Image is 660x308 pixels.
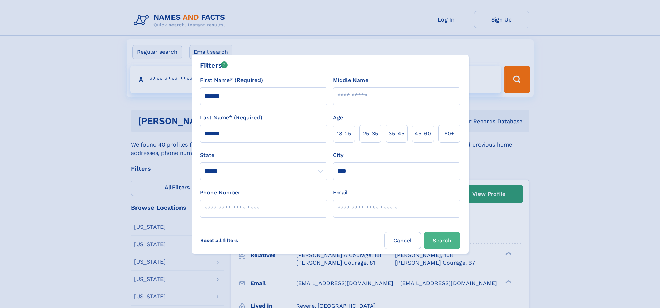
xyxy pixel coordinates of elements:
[333,76,368,84] label: Middle Name
[424,232,460,249] button: Search
[333,114,343,122] label: Age
[337,130,351,138] span: 18‑25
[200,189,240,197] label: Phone Number
[200,76,263,84] label: First Name* (Required)
[333,151,343,159] label: City
[200,60,228,70] div: Filters
[384,232,421,249] label: Cancel
[415,130,431,138] span: 45‑60
[389,130,404,138] span: 35‑45
[363,130,378,138] span: 25‑35
[196,232,243,249] label: Reset all filters
[333,189,348,197] label: Email
[200,114,262,122] label: Last Name* (Required)
[444,130,455,138] span: 60+
[200,151,327,159] label: State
